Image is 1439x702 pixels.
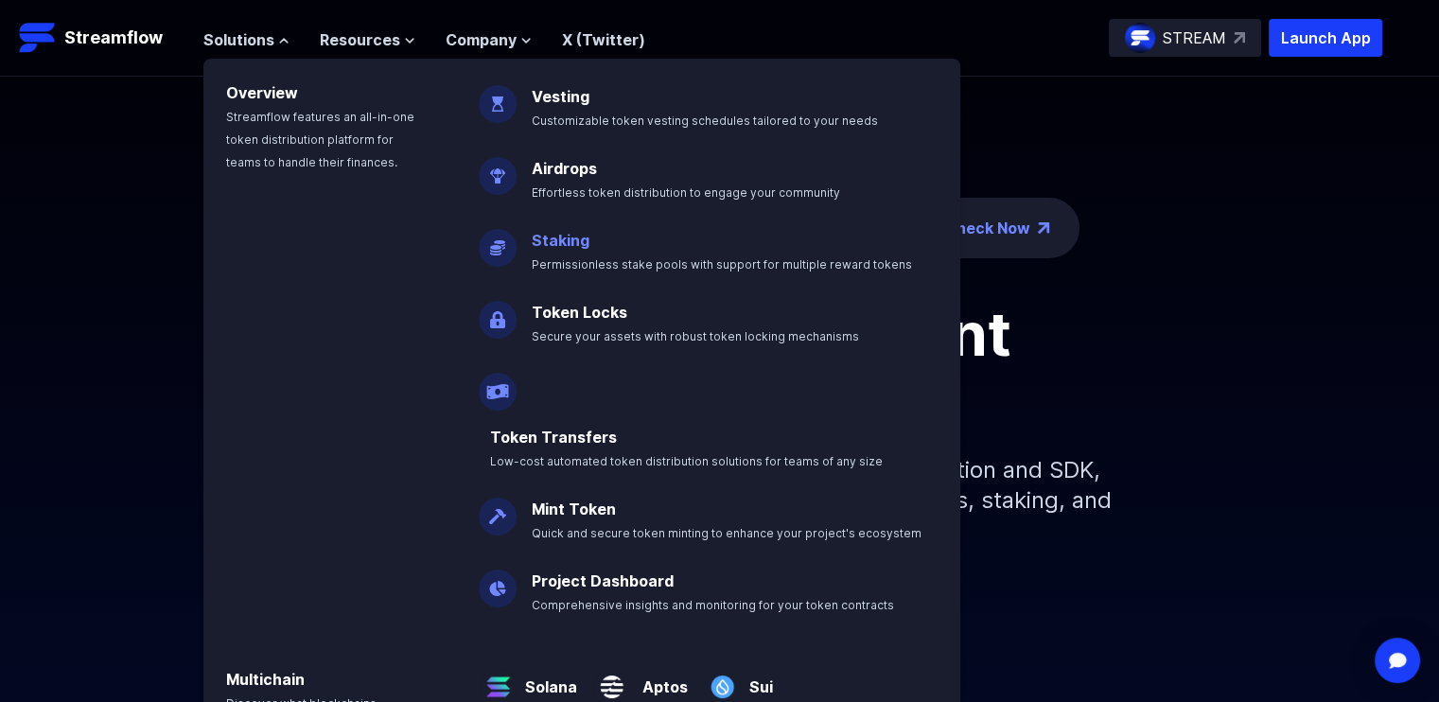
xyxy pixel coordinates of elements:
[479,286,517,339] img: Token Locks
[562,30,645,49] a: X (Twitter)
[203,28,274,51] span: Solutions
[320,28,415,51] button: Resources
[532,87,589,106] a: Vesting
[479,554,517,607] img: Project Dashboard
[320,28,400,51] span: Resources
[532,257,912,272] span: Permissionless stake pools with support for multiple reward tokens
[532,114,878,128] span: Customizable token vesting schedules tailored to your needs
[479,358,517,411] img: Payroll
[490,428,617,447] a: Token Transfers
[203,28,290,51] button: Solutions
[226,110,414,169] span: Streamflow features an all-in-one token distribution platform for teams to handle their finances.
[532,231,589,250] a: Staking
[532,303,627,322] a: Token Locks
[479,142,517,195] img: Airdrops
[479,483,517,535] img: Mint Token
[742,660,773,698] a: Sui
[631,660,688,698] a: Aptos
[532,526,921,540] span: Quick and secure token minting to enhance your project's ecosystem
[226,670,305,689] a: Multichain
[226,83,298,102] a: Overview
[1038,222,1049,234] img: top-right-arrow.png
[64,25,163,51] p: Streamflow
[1163,26,1226,49] p: STREAM
[945,217,1030,239] a: Check Now
[446,28,517,51] span: Company
[532,571,674,590] a: Project Dashboard
[19,19,57,57] img: Streamflow Logo
[1269,19,1382,57] button: Launch App
[518,660,577,698] a: Solana
[532,159,597,178] a: Airdrops
[532,500,616,518] a: Mint Token
[532,185,840,200] span: Effortless token distribution to engage your community
[1125,23,1155,53] img: streamflow-logo-circle.png
[479,214,517,267] img: Staking
[19,19,184,57] a: Streamflow
[532,329,859,343] span: Secure your assets with robust token locking mechanisms
[532,598,894,612] span: Comprehensive insights and monitoring for your token contracts
[1375,638,1420,683] div: Open Intercom Messenger
[1109,19,1261,57] a: STREAM
[479,70,517,123] img: Vesting
[490,454,883,468] span: Low-cost automated token distribution solutions for teams of any size
[446,28,532,51] button: Company
[1234,32,1245,44] img: top-right-arrow.svg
